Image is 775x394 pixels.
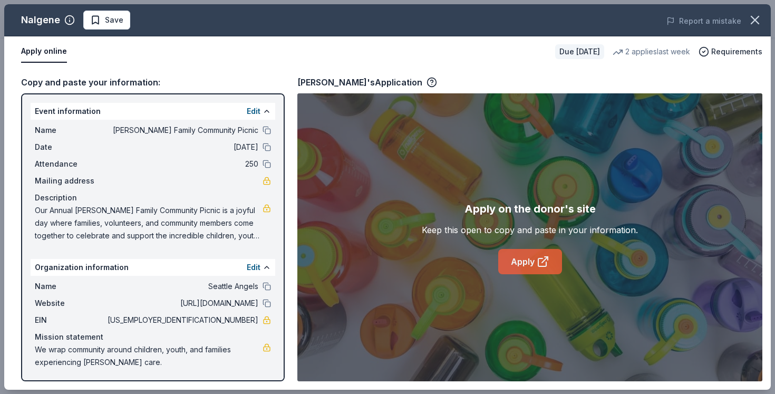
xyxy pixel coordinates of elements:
[699,45,762,58] button: Requirements
[247,261,260,274] button: Edit
[31,103,275,120] div: Event information
[555,44,604,59] div: Due [DATE]
[105,141,258,153] span: [DATE]
[35,343,263,369] span: We wrap community around children, youth, and families experiencing [PERSON_NAME] care.
[711,45,762,58] span: Requirements
[21,12,60,28] div: Nalgene
[35,175,105,187] span: Mailing address
[297,75,437,89] div: [PERSON_NAME]'s Application
[35,124,105,137] span: Name
[105,280,258,293] span: Seattle Angels
[464,200,596,217] div: Apply on the donor's site
[422,224,638,236] div: Keep this open to copy and paste in your information.
[35,141,105,153] span: Date
[105,158,258,170] span: 250
[247,105,260,118] button: Edit
[35,280,105,293] span: Name
[105,314,258,326] span: [US_EMPLOYER_IDENTIFICATION_NUMBER]
[31,259,275,276] div: Organization information
[21,75,285,89] div: Copy and paste your information:
[498,249,562,274] a: Apply
[613,45,690,58] div: 2 applies last week
[35,158,105,170] span: Attendance
[105,297,258,310] span: [URL][DOMAIN_NAME]
[35,314,105,326] span: EIN
[35,331,271,343] div: Mission statement
[105,124,258,137] span: [PERSON_NAME] Family Community Picnic
[105,14,123,26] span: Save
[35,297,105,310] span: Website
[21,41,67,63] button: Apply online
[83,11,130,30] button: Save
[35,204,263,242] span: Our Annual [PERSON_NAME] Family Community Picnic is a joyful day where families, volunteers, and ...
[666,15,741,27] button: Report a mistake
[35,191,271,204] div: Description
